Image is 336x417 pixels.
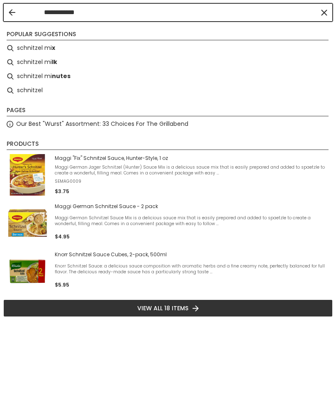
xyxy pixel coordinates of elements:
li: schnitzel mix [3,41,333,55]
li: Knorr Schnitzel Sauce Cubes, 2-pack, 500ml [3,247,333,295]
b: x [52,43,55,53]
li: View all 18 items [3,299,333,317]
span: SEMAG0009 [55,179,329,184]
span: Knorr Schnitzel Sauce: a delicious sauce composition with aromatic herbs and a fine creamy note, ... [55,263,329,275]
li: schnitzel [3,83,333,98]
li: Maggi "Fix" Schnitzel Sauce, Hunter-Style, 1 oz [3,151,333,199]
li: Maggi German Schnitzel Sauce - 2 pack [3,199,333,247]
a: Maggi German Jaeger Schnitzel (Hunter) MixMaggi "Fix" Schnitzel Sauce, Hunter-Style, 1 ozMaggi Ge... [7,154,329,196]
span: Maggi German Schnitzel Sauce Mix is a delicious sauce mix that is easily prepared and added to sp... [55,215,329,227]
b: lk [52,57,57,67]
span: Knorr Schnitzel Sauce Cubes, 2-pack, 500ml [55,251,329,258]
li: Products [7,140,329,150]
li: Popular suggestions [7,30,329,40]
span: Maggi German Jager Schnitzel (Hunter) Sauce Mix is a delicious sauce mix that is easily prepared ... [55,164,329,176]
li: schnitzel milk [3,55,333,69]
span: $3.75 [55,188,69,195]
a: Maggi German Schnitzel Sauce 2 PackMaggi German Schnitzel Sauce - 2 packMaggi German Schnitzel Sa... [7,202,329,244]
button: Clear [320,8,328,17]
img: Maggi German Schnitzel Sauce 2 Pack [7,202,48,244]
span: $4.95 [55,233,70,240]
a: Knorr Schnitzel Sauce cubesKnorr Schnitzel Sauce Cubes, 2-pack, 500mlKnorr Schnitzel Sauce: a del... [7,250,329,292]
li: Our Best "Wurst" Assortment: 33 Choices For The Grillabend [3,117,333,131]
span: Maggi German Schnitzel Sauce - 2 pack [55,203,329,210]
li: schnitzel minutes [3,69,333,83]
button: Back [9,9,15,16]
span: View all 18 items [137,304,188,313]
li: Pages [7,106,329,116]
span: $5.95 [55,281,69,288]
img: Maggi German Jaeger Schnitzel (Hunter) Mix [7,154,48,196]
img: Knorr Schnitzel Sauce cubes [7,250,48,292]
a: Our Best "Wurst" Assortment: 33 Choices For The Grillabend [16,119,188,129]
b: nutes [52,71,71,81]
span: Maggi "Fix" Schnitzel Sauce, Hunter-Style, 1 oz [55,155,329,162]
